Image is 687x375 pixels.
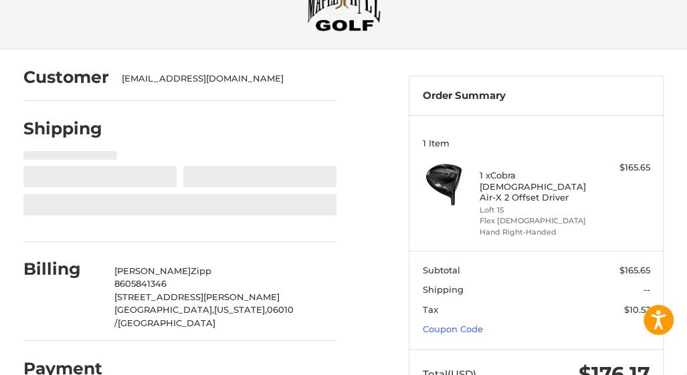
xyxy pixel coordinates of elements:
[479,170,589,203] h4: 1 x Cobra [DEMOGRAPHIC_DATA] Air-X 2 Offset Driver
[114,278,167,289] span: 8605841346
[114,304,214,315] span: [GEOGRAPHIC_DATA],
[422,265,460,275] span: Subtotal
[114,265,191,276] span: [PERSON_NAME]
[593,161,650,174] div: $165.65
[118,318,215,328] span: [GEOGRAPHIC_DATA]
[23,67,109,88] h2: Customer
[644,284,650,295] span: --
[422,304,437,315] span: Tax
[191,265,211,276] span: Zipp
[23,259,102,279] h2: Billing
[479,227,589,238] li: Hand Right-Handed
[479,215,589,227] li: Flex [DEMOGRAPHIC_DATA]
[422,90,650,102] h3: Order Summary
[422,324,482,334] a: Coupon Code
[122,72,323,86] div: [EMAIL_ADDRESS][DOMAIN_NAME]
[114,291,280,302] span: [STREET_ADDRESS][PERSON_NAME]
[422,138,650,148] h3: 1 Item
[114,304,294,328] span: 06010 /
[479,205,589,216] li: Loft 15
[23,118,102,139] h2: Shipping
[624,304,650,315] span: $10.52
[214,304,267,315] span: [US_STATE],
[422,284,463,295] span: Shipping
[619,265,650,275] span: $165.65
